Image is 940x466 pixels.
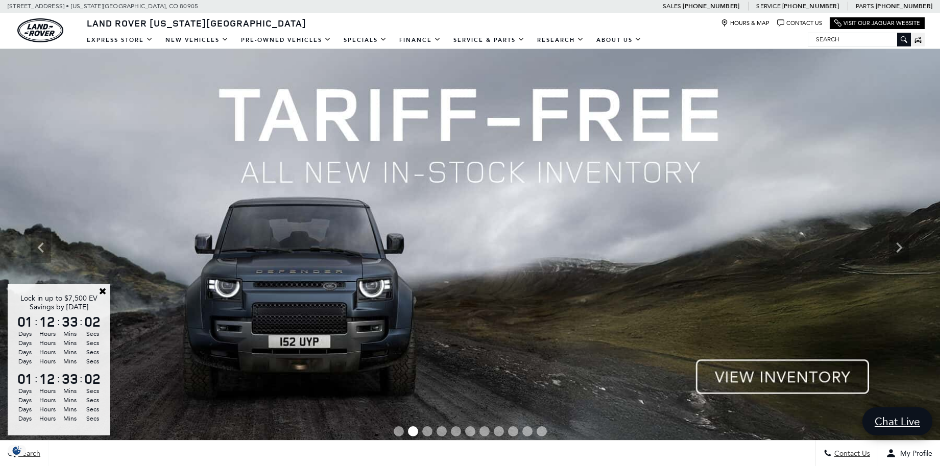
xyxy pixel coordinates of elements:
[81,17,312,29] a: Land Rover [US_STATE][GEOGRAPHIC_DATA]
[159,31,235,49] a: New Vehicles
[856,3,874,10] span: Parts
[494,426,504,436] span: Go to slide 8
[31,232,51,263] div: Previous
[80,314,83,329] span: :
[81,31,648,49] nav: Main Navigation
[35,314,38,329] span: :
[235,31,338,49] a: Pre-Owned Vehicles
[38,348,57,357] span: Hours
[83,372,102,386] span: 02
[832,449,870,458] span: Contact Us
[447,31,531,49] a: Service & Parts
[451,426,461,436] span: Go to slide 5
[83,357,102,366] span: Secs
[60,396,80,405] span: Mins
[479,426,490,436] span: Go to slide 7
[878,440,940,466] button: Open user profile menu
[60,414,80,423] span: Mins
[756,3,780,10] span: Service
[15,357,35,366] span: Days
[15,372,35,386] span: 01
[393,31,447,49] a: Finance
[5,445,29,456] section: Click to Open Cookie Consent Modal
[870,414,925,428] span: Chat Live
[83,396,102,405] span: Secs
[683,2,739,10] a: [PHONE_NUMBER]
[17,18,63,42] img: Land Rover
[422,426,432,436] span: Go to slide 3
[834,19,920,27] a: Visit Our Jaguar Website
[60,386,80,396] span: Mins
[38,314,57,329] span: 12
[60,372,80,386] span: 33
[60,405,80,414] span: Mins
[57,371,60,386] span: :
[15,386,35,396] span: Days
[20,294,98,311] span: Lock in up to $7,500 EV Savings by [DATE]
[508,426,518,436] span: Go to slide 9
[35,371,38,386] span: :
[777,19,822,27] a: Contact Us
[83,414,102,423] span: Secs
[38,386,57,396] span: Hours
[808,33,910,45] input: Search
[15,338,35,348] span: Days
[896,449,932,458] span: My Profile
[15,396,35,405] span: Days
[15,314,35,329] span: 01
[663,3,681,10] span: Sales
[394,426,404,436] span: Go to slide 1
[522,426,533,436] span: Go to slide 10
[465,426,475,436] span: Go to slide 6
[15,414,35,423] span: Days
[862,407,932,435] a: Chat Live
[38,357,57,366] span: Hours
[5,445,29,456] img: Opt-Out Icon
[38,372,57,386] span: 12
[83,329,102,338] span: Secs
[8,3,198,10] a: [STREET_ADDRESS] • [US_STATE][GEOGRAPHIC_DATA], CO 80905
[537,426,547,436] span: Go to slide 11
[83,314,102,329] span: 02
[38,396,57,405] span: Hours
[590,31,648,49] a: About Us
[83,405,102,414] span: Secs
[83,348,102,357] span: Secs
[60,329,80,338] span: Mins
[83,338,102,348] span: Secs
[782,2,839,10] a: [PHONE_NUMBER]
[338,31,393,49] a: Specials
[60,338,80,348] span: Mins
[80,371,83,386] span: :
[81,31,159,49] a: EXPRESS STORE
[721,19,769,27] a: Hours & Map
[38,414,57,423] span: Hours
[38,329,57,338] span: Hours
[87,17,306,29] span: Land Rover [US_STATE][GEOGRAPHIC_DATA]
[15,405,35,414] span: Days
[531,31,590,49] a: Research
[38,405,57,414] span: Hours
[15,329,35,338] span: Days
[17,18,63,42] a: land-rover
[83,386,102,396] span: Secs
[60,348,80,357] span: Mins
[889,232,909,263] div: Next
[98,286,107,296] a: Close
[15,348,35,357] span: Days
[60,314,80,329] span: 33
[57,314,60,329] span: :
[60,357,80,366] span: Mins
[38,338,57,348] span: Hours
[408,426,418,436] span: Go to slide 2
[437,426,447,436] span: Go to slide 4
[876,2,932,10] a: [PHONE_NUMBER]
